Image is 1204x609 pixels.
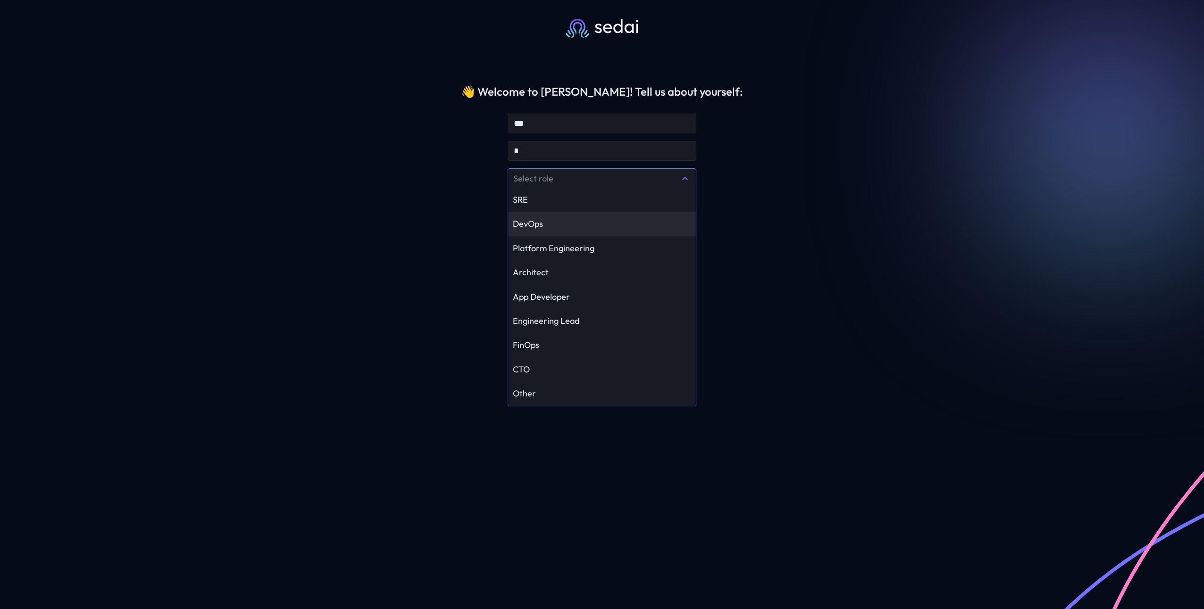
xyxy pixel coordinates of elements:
[513,219,691,230] div: DevOps
[461,85,743,99] div: 👋 Welcome to [PERSON_NAME]! Tell us about yourself:
[513,388,691,399] div: Other
[513,340,691,351] div: FinOps
[513,364,691,375] div: CTO
[513,291,691,302] div: App Developer
[513,194,691,205] div: SRE
[513,267,691,278] div: Architect
[513,173,679,184] div: Select role
[513,315,691,326] div: Engineering Lead
[513,243,691,254] div: Platform Engineering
